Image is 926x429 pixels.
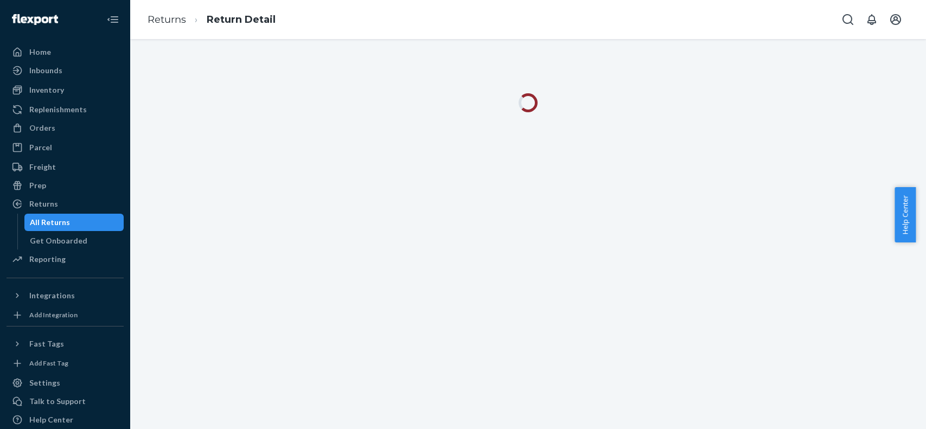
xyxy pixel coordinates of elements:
[148,14,186,25] a: Returns
[29,47,51,57] div: Home
[7,195,124,213] a: Returns
[29,85,64,95] div: Inventory
[7,251,124,268] a: Reporting
[7,393,124,410] button: Talk to Support
[7,81,124,99] a: Inventory
[29,290,75,301] div: Integrations
[7,101,124,118] a: Replenishments
[861,9,883,30] button: Open notifications
[29,65,62,76] div: Inbounds
[30,235,87,246] div: Get Onboarded
[7,357,124,370] a: Add Fast Tag
[29,358,68,368] div: Add Fast Tag
[29,310,78,319] div: Add Integration
[7,62,124,79] a: Inbounds
[29,377,60,388] div: Settings
[24,214,124,231] a: All Returns
[102,9,124,30] button: Close Navigation
[29,254,66,265] div: Reporting
[7,309,124,322] a: Add Integration
[7,43,124,61] a: Home
[29,338,64,349] div: Fast Tags
[30,217,70,228] div: All Returns
[139,4,284,36] ol: breadcrumbs
[837,9,859,30] button: Open Search Box
[29,123,55,133] div: Orders
[29,414,73,425] div: Help Center
[29,162,56,172] div: Freight
[29,142,52,153] div: Parcel
[7,119,124,137] a: Orders
[29,104,87,115] div: Replenishments
[207,14,276,25] a: Return Detail
[885,9,906,30] button: Open account menu
[29,396,86,407] div: Talk to Support
[7,158,124,176] a: Freight
[29,199,58,209] div: Returns
[895,187,916,242] button: Help Center
[24,232,124,249] a: Get Onboarded
[7,139,124,156] a: Parcel
[7,287,124,304] button: Integrations
[7,411,124,428] a: Help Center
[7,335,124,353] button: Fast Tags
[7,177,124,194] a: Prep
[12,14,58,25] img: Flexport logo
[29,180,46,191] div: Prep
[7,374,124,392] a: Settings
